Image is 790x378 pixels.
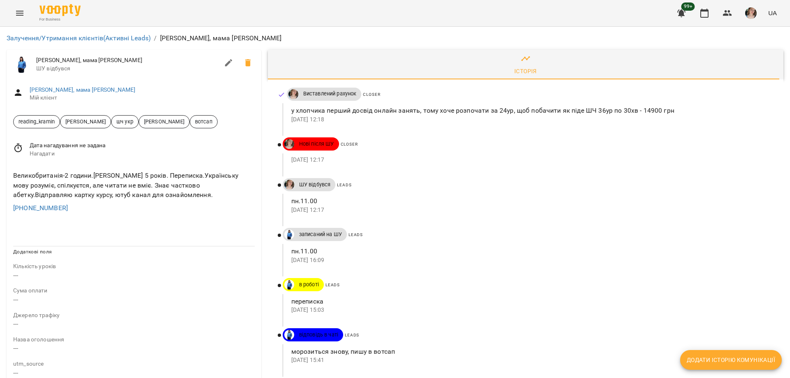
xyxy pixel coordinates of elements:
img: Дащенко Аня [284,230,294,239]
img: ДТ УКР Нечиполюк Мирослава https://us06web.zoom.us/j/87978670003 [284,139,294,149]
span: шч укр [112,118,138,125]
p: field-description [13,287,255,295]
img: 6afb9eb6cc617cb6866001ac461bd93f.JPG [745,7,757,19]
p: --- [13,368,255,378]
p: field-description [13,336,255,344]
p: --- [13,319,255,329]
p: field-description [13,360,255,368]
span: For Business [39,17,81,22]
button: Додати історію комунікації [680,350,782,370]
span: ШУ відбувся [36,65,219,73]
span: [PERSON_NAME] [139,118,189,125]
span: Дата нагадування не задана [30,141,255,150]
div: Історія [514,66,537,76]
div: Великобританія-2 години.[PERSON_NAME] 5 років. Переписка.Українську мову розуміє, спілкуєтся, але... [12,169,256,202]
span: UA [768,9,777,17]
span: Додаткові поля [13,249,52,255]
p: [PERSON_NAME], мама [PERSON_NAME] [160,33,282,43]
p: [DATE] 12:17 [291,156,770,164]
p: field-description [13,262,255,271]
span: ШУ відбувся [294,181,336,188]
p: --- [13,271,255,281]
span: Leads [337,183,351,187]
p: пн.11.00 [291,196,770,206]
img: Дащенко Аня [284,330,294,340]
p: [DATE] 12:18 [291,116,770,124]
nav: breadcrumb [7,33,783,43]
span: Виставлений рахунок [298,90,362,97]
span: Closer [341,142,358,146]
img: ДТ УКР Нечиполюк Мирослава https://us06web.zoom.us/j/87978670003 [288,89,298,99]
span: вотсап [190,118,217,125]
a: ДТ УКР Нечиполюк Мирослава https://us06web.zoom.us/j/87978670003 [283,139,294,149]
img: Voopty Logo [39,4,81,16]
span: Leads [325,283,340,287]
img: Дащенко Аня [13,56,30,73]
p: [DATE] 15:41 [291,356,770,364]
a: ДТ УКР Нечиполюк Мирослава https://us06web.zoom.us/j/87978670003 [283,180,294,190]
a: Дащенко Аня [283,280,294,290]
p: [DATE] 15:03 [291,306,770,314]
a: Дащенко Аня [283,230,294,239]
a: Залучення/Утримання клієнтів(Активні Leads) [7,34,151,42]
p: --- [13,295,255,305]
span: Leads [349,232,363,237]
span: reading_kramin [14,118,60,125]
p: field-description [13,311,255,320]
span: [PERSON_NAME], мама [PERSON_NAME] [36,56,219,65]
span: Нагадати [30,150,255,158]
a: ДТ УКР Нечиполюк Мирослава https://us06web.zoom.us/j/87978670003 [287,89,298,99]
a: [PHONE_NUMBER] [13,204,68,212]
span: відповідь в чаті [294,331,343,339]
span: в роботі [294,281,324,288]
span: [PERSON_NAME] [60,118,111,125]
a: [PERSON_NAME], мама [PERSON_NAME] [30,86,136,93]
p: у хлопчика перший досвід онлайн занять, тому хоче розпочати за 24ур, щоб побачити як піде ШЧ 36ур... [291,106,770,116]
span: Closer [363,92,380,97]
li: / [154,33,156,43]
span: 99+ [681,2,695,11]
p: --- [13,343,255,353]
p: переписка [291,297,770,306]
p: пн.11.00 [291,246,770,256]
button: Menu [10,3,30,23]
span: Додати історію комунікації [687,355,775,365]
span: Нові після ШУ [294,140,339,148]
p: [DATE] 12:17 [291,206,770,214]
a: Дащенко Аня [283,330,294,340]
p: морозиться знову, пишу в вотсап [291,347,770,357]
button: UA [765,5,780,21]
span: Мій клієнт [30,94,255,102]
span: записаний на ШУ [294,231,347,238]
img: Дащенко Аня [284,280,294,290]
p: [DATE] 16:09 [291,256,770,264]
span: Leads [345,333,359,337]
img: ДТ УКР Нечиполюк Мирослава https://us06web.zoom.us/j/87978670003 [284,180,294,190]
